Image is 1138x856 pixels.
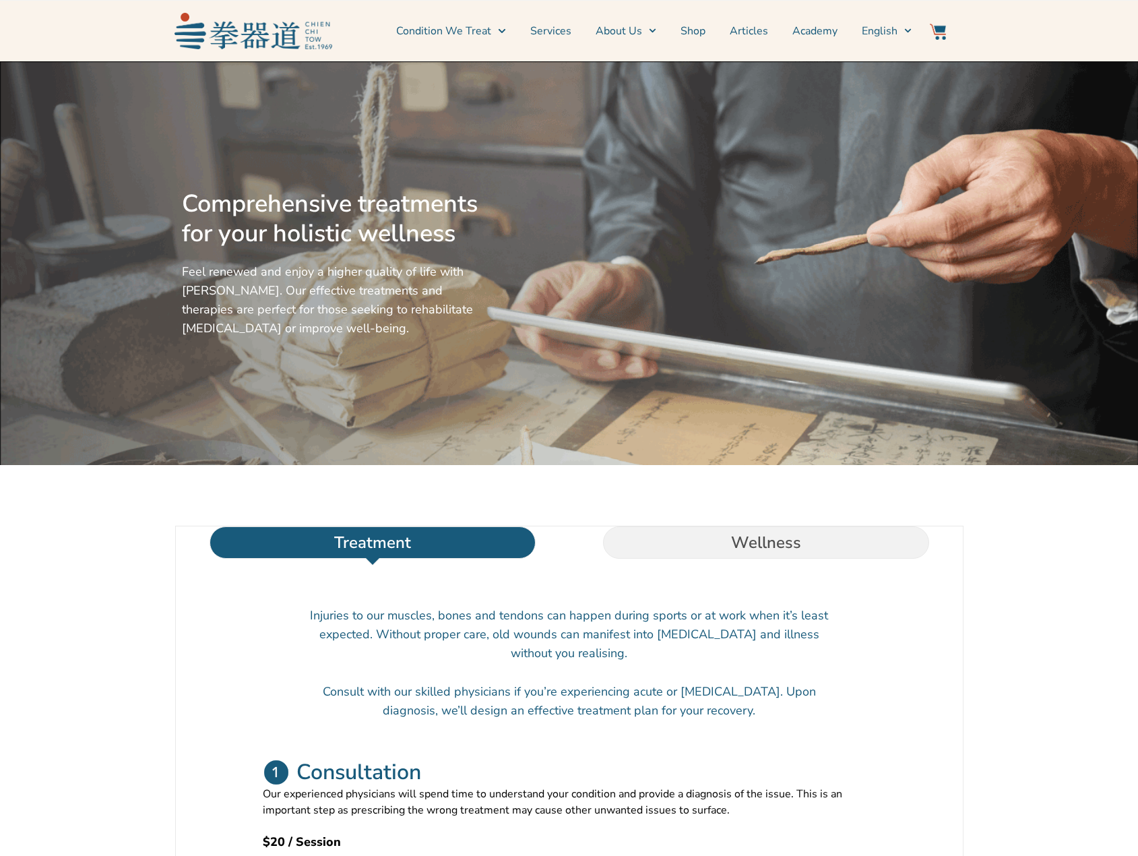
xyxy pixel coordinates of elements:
a: English [862,14,912,48]
p: Feel renewed and enjoy a higher quality of life with [PERSON_NAME]. Our effective treatments and ... [182,262,484,338]
h2: $20 / Session [263,832,876,851]
p: Injuries to our muscles, bones and tendons can happen during sports or at work when it’s least ex... [310,606,829,663]
p: Our experienced physicians will spend time to understand your condition and provide a diagnosis o... [263,786,876,818]
img: Website Icon-03 [930,24,946,40]
h2: Comprehensive treatments for your holistic wellness [182,189,484,249]
a: About Us [596,14,656,48]
a: Shop [681,14,705,48]
a: Services [530,14,571,48]
nav: Menu [339,14,912,48]
p: Consult with our skilled physicians if you’re experiencing acute or [MEDICAL_DATA]. Upon diagnosi... [310,682,829,720]
h2: Consultation [296,759,421,786]
a: Condition We Treat [396,14,505,48]
a: Academy [792,14,837,48]
a: Articles [730,14,768,48]
span: English [862,23,897,39]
